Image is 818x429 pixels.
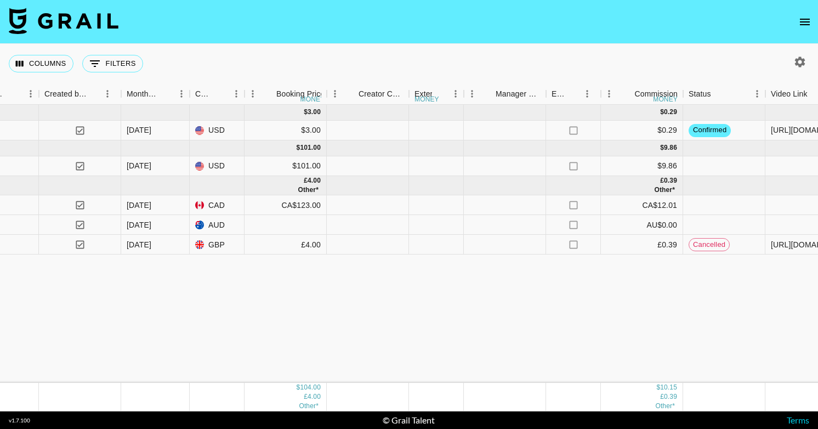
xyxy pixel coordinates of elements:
div: £ [304,392,308,402]
div: CA$123.00 [245,195,327,215]
div: 0.39 [664,176,677,185]
button: Sort [432,86,447,101]
div: $ [660,108,664,117]
div: Created by Grail Team [44,83,87,105]
div: 4.00 [308,392,321,402]
div: Creator Commmission Override [359,83,404,105]
span: CA$ 12.01 [655,402,675,410]
span: CA$ 123.00 [299,402,319,410]
div: Manager Commmission Override [496,83,541,105]
div: money [414,96,439,103]
div: £ [660,176,664,185]
div: AU$0.00 [601,215,683,235]
button: Menu [327,86,343,102]
div: Jun '25 [127,239,151,250]
div: $ [297,143,300,153]
div: Expenses: Remove Commission? [546,83,601,105]
a: Terms [787,415,809,425]
div: USD [190,156,245,176]
button: Sort [343,86,359,101]
button: Menu [601,86,617,102]
div: £4.00 [245,235,327,255]
button: Menu [464,86,480,102]
button: Sort [87,86,103,101]
div: USD [190,121,245,140]
div: Jun '25 [127,219,151,230]
button: Sort [480,86,496,101]
div: © Grail Talent [383,415,435,426]
button: Menu [245,86,261,102]
button: Show filters [82,55,143,72]
div: 101.00 [300,143,321,153]
button: Sort [567,86,582,101]
div: 4.00 [308,176,321,185]
div: $101.00 [245,156,327,176]
div: Video Link [771,83,808,105]
div: Month Due [121,83,190,105]
button: Menu [579,86,595,102]
div: money [653,96,678,103]
div: Created by Grail Team [39,83,121,105]
div: GBP [190,235,245,255]
div: CA$12.01 [601,195,683,215]
button: Sort [7,86,22,101]
div: $ [297,383,300,392]
div: CAD [190,195,245,215]
div: $ [304,108,308,117]
div: Creator Commmission Override [327,83,409,105]
div: 104.00 [300,383,321,392]
button: open drawer [794,11,816,33]
button: Sort [213,86,228,101]
div: Status [689,83,711,105]
span: confirmed [689,125,731,136]
div: $0.29 [601,121,683,140]
span: CA$ 12.01 [654,186,675,194]
div: Sep '25 [127,160,151,171]
div: Currency [190,83,245,105]
div: 3.00 [308,108,321,117]
div: $ [656,383,660,392]
div: $3.00 [245,121,327,140]
span: cancelled [689,240,729,250]
div: Month Due [127,83,158,105]
img: Grail Talent [9,8,118,34]
button: Sort [711,86,726,101]
div: 0.29 [664,108,677,117]
div: £ [660,392,664,402]
div: 9.86 [664,143,677,153]
div: Status [683,83,765,105]
button: Menu [22,86,39,102]
div: $9.86 [601,156,683,176]
div: $ [660,143,664,153]
button: Menu [447,86,464,102]
div: Booking Price [276,83,325,105]
div: Commission [634,83,678,105]
div: Currency [195,83,213,105]
button: Sort [261,86,276,101]
div: £ [304,176,308,185]
button: Menu [99,86,116,102]
div: money [300,96,325,103]
div: 10.15 [660,383,677,392]
button: Menu [228,86,245,102]
button: Menu [173,86,190,102]
div: Expenses: Remove Commission? [552,83,567,105]
div: Manager Commmission Override [464,83,546,105]
span: CA$ 123.00 [298,186,319,194]
button: Select columns [9,55,73,72]
div: Jun '25 [127,200,151,211]
button: Menu [749,86,765,102]
div: v 1.7.100 [9,417,30,424]
button: Sort [619,86,634,101]
div: 0.39 [664,392,677,402]
button: Sort [158,86,173,101]
div: AUD [190,215,245,235]
div: £0.39 [601,235,683,255]
div: Mar '26 [127,125,151,136]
